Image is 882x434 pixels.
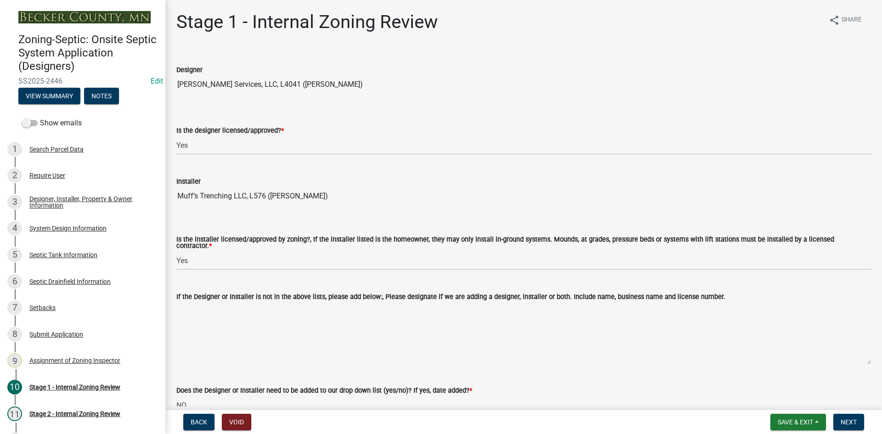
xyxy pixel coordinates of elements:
div: Stage 2 - Internal Zoning Review [29,411,120,417]
div: Search Parcel Data [29,146,84,152]
div: Stage 1 - Internal Zoning Review [29,384,120,390]
div: 8 [7,327,22,342]
wm-modal-confirm: Notes [84,93,119,100]
i: share [829,15,840,26]
div: Septic Tank Information [29,252,97,258]
label: Does the Designer or Installer need to be added to our drop down list (yes/no)? If yes, date added? [176,388,472,394]
span: Save & Exit [778,418,813,426]
div: 1 [7,142,22,157]
div: 5 [7,248,22,262]
button: shareShare [821,11,869,29]
div: 11 [7,406,22,421]
div: 7 [7,300,22,315]
span: Next [841,418,857,426]
label: Is the designer licensed/approved? [176,128,284,134]
span: Back [191,418,207,426]
div: Setbacks [29,304,56,311]
wm-modal-confirm: Summary [18,93,80,100]
div: Submit Application [29,331,83,338]
span: Share [842,15,862,26]
div: 6 [7,274,22,289]
button: Void [222,414,251,430]
button: View Summary [18,88,80,104]
h1: Stage 1 - Internal Zoning Review [176,11,438,33]
h4: Zoning-Septic: Onsite Septic System Application (Designers) [18,33,158,73]
div: 10 [7,380,22,395]
div: Assignment of Zoning Inspector [29,357,120,364]
button: Notes [84,88,119,104]
div: Septic Drainfield Information [29,278,111,285]
div: 4 [7,221,22,236]
img: Becker County, Minnesota [18,11,151,23]
div: Require User [29,172,65,179]
wm-modal-confirm: Edit Application Number [151,77,163,85]
div: 9 [7,353,22,368]
div: Designer, Installer, Property & Owner Information [29,196,151,209]
div: 3 [7,195,22,209]
div: 2 [7,168,22,183]
a: Edit [151,77,163,85]
button: Back [183,414,215,430]
label: Designer [176,67,203,73]
label: Show emails [22,118,82,129]
button: Next [833,414,864,430]
div: System Design Information [29,225,107,231]
label: If the Designer or Installer is not in the above lists, please add below:, Please designate if we... [176,294,725,300]
label: Is the installer licensed/approved by zoning?, If the installer listed is the homeowner, they may... [176,237,871,250]
label: Installer [176,179,201,185]
span: SS2025-2446 [18,77,147,85]
button: Save & Exit [770,414,826,430]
